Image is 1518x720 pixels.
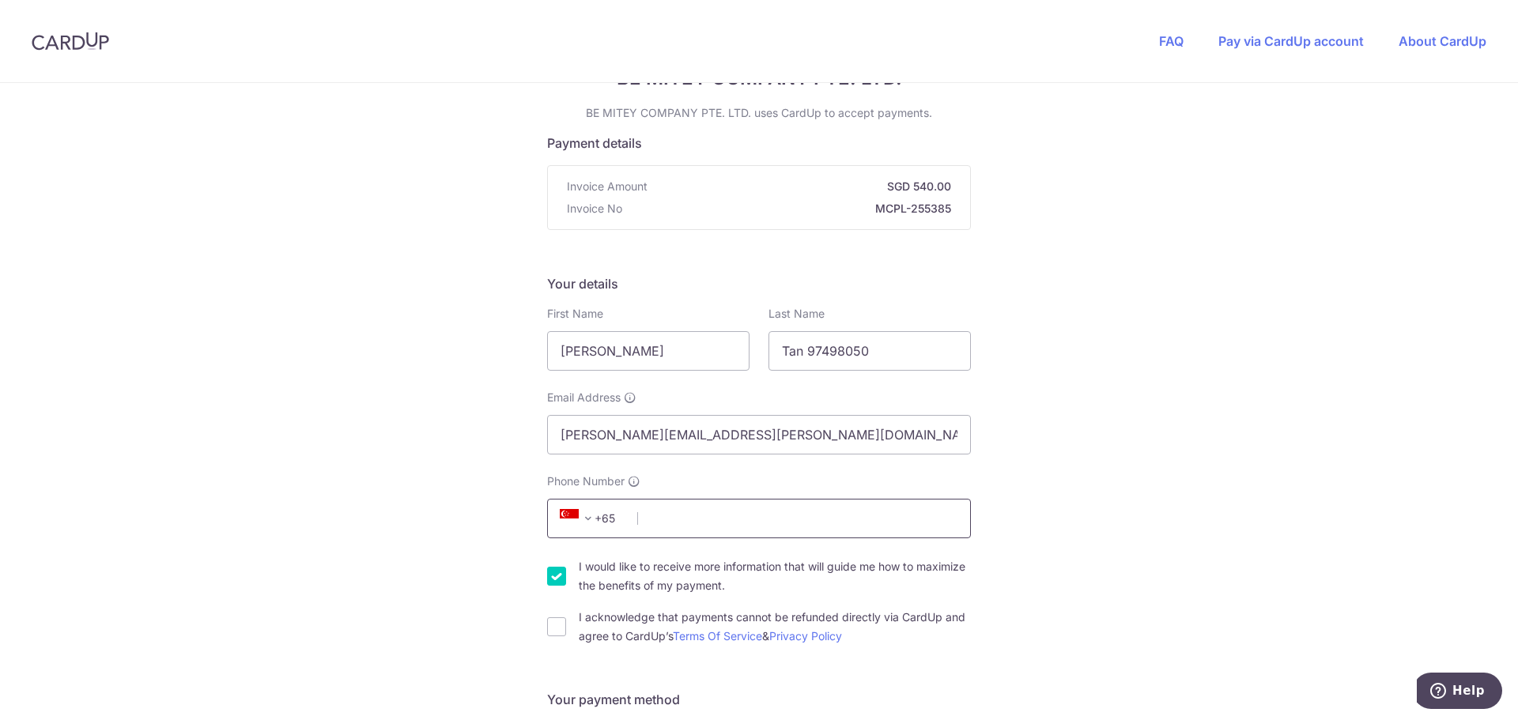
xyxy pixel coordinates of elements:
span: Invoice No [567,201,622,217]
label: I would like to receive more information that will guide me how to maximize the benefits of my pa... [579,557,971,595]
span: Invoice Amount [567,179,648,194]
strong: MCPL-255385 [629,201,951,217]
label: Last Name [768,306,825,322]
input: First name [547,331,750,371]
span: Phone Number [547,473,625,489]
h5: Your payment method [547,690,971,709]
label: First Name [547,306,603,322]
a: Privacy Policy [769,629,842,643]
iframe: Opens a widget where you can find more information [1417,673,1502,712]
a: Pay via CardUp account [1218,33,1364,49]
input: Last name [768,331,971,371]
img: CardUp [32,32,109,51]
h5: Payment details [547,134,971,153]
span: +65 [555,509,626,528]
span: Email Address [547,390,621,405]
strong: SGD 540.00 [654,179,951,194]
a: About CardUp [1399,33,1486,49]
a: Terms Of Service [673,629,762,643]
p: BE MITEY COMPANY PTE. LTD. uses CardUp to accept payments. [547,105,971,121]
span: +65 [560,509,598,528]
a: FAQ [1159,33,1184,49]
h5: Your details [547,274,971,293]
label: I acknowledge that payments cannot be refunded directly via CardUp and agree to CardUp’s & [579,608,971,646]
input: Email address [547,415,971,454]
